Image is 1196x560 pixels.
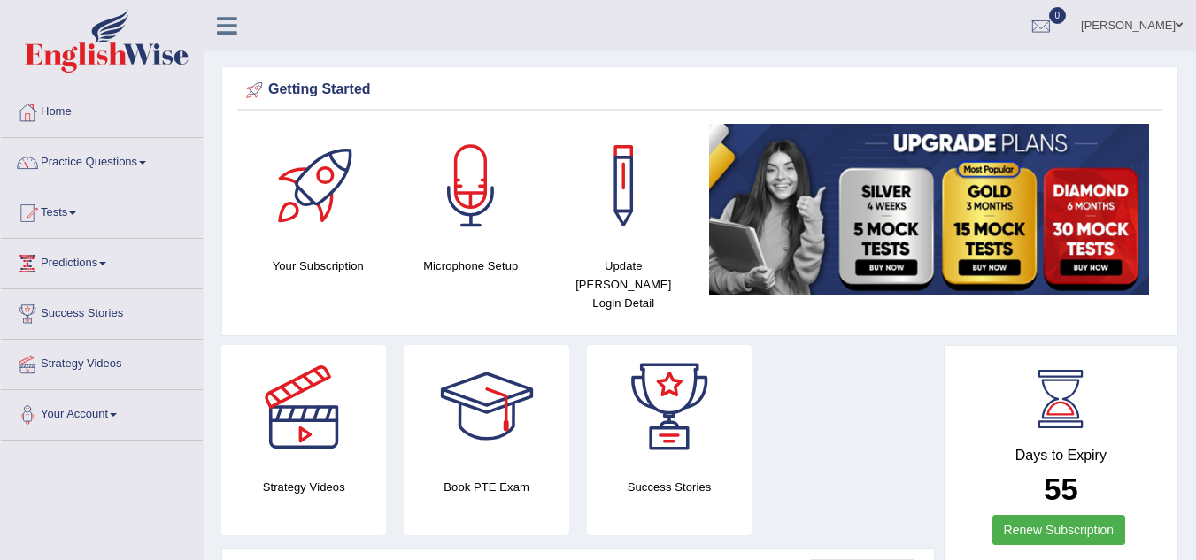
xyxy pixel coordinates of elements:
h4: Strategy Videos [221,478,386,496]
a: Strategy Videos [1,340,203,384]
a: Home [1,88,203,132]
h4: Book PTE Exam [404,478,568,496]
b: 55 [1044,472,1078,506]
h4: Microphone Setup [404,257,539,275]
a: Success Stories [1,289,203,334]
a: Practice Questions [1,138,203,182]
a: Tests [1,188,203,233]
div: Getting Started [242,77,1158,104]
a: Predictions [1,239,203,283]
img: small5.jpg [709,124,1150,295]
h4: Days to Expiry [964,448,1158,464]
h4: Your Subscription [251,257,386,275]
span: 0 [1049,7,1067,24]
h4: Update [PERSON_NAME] Login Detail [556,257,691,312]
a: Your Account [1,390,203,434]
a: Renew Subscription [992,515,1126,545]
h4: Success Stories [587,478,752,496]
